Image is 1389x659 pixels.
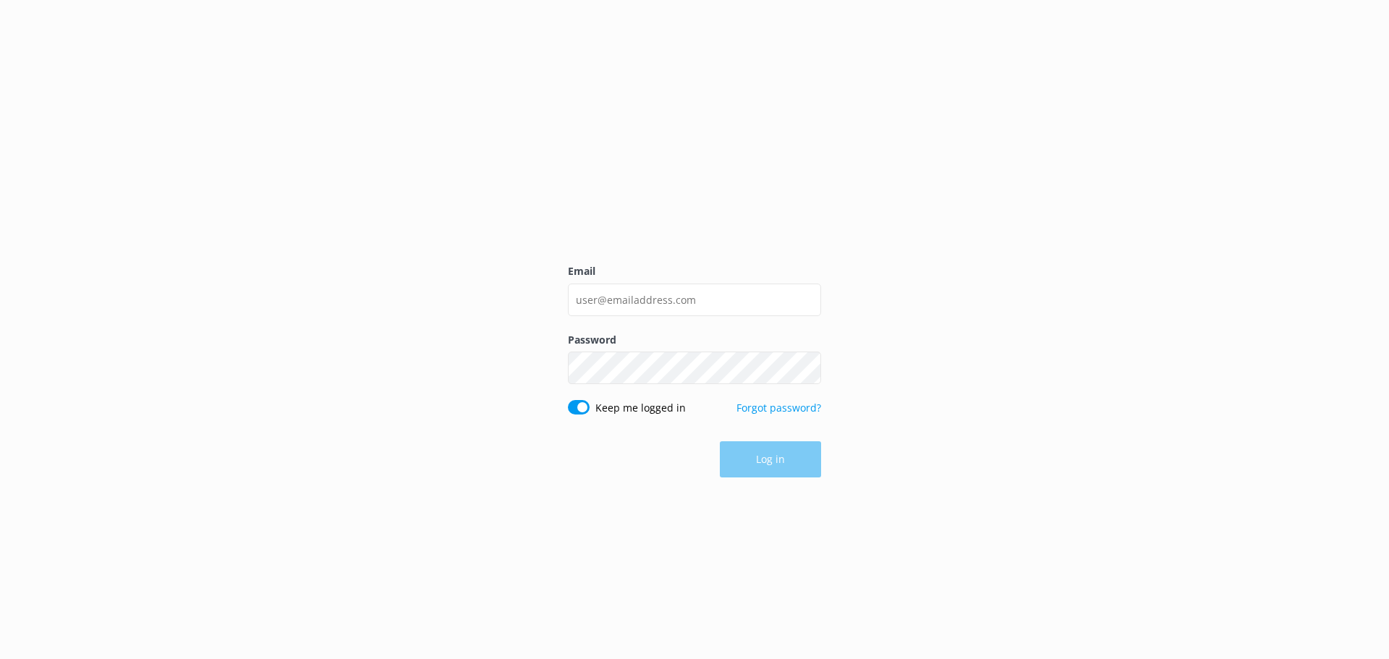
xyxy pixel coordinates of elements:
[792,354,821,383] button: Show password
[595,400,686,416] label: Keep me logged in
[736,401,821,414] a: Forgot password?
[568,332,821,348] label: Password
[568,284,821,316] input: user@emailaddress.com
[568,263,821,279] label: Email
